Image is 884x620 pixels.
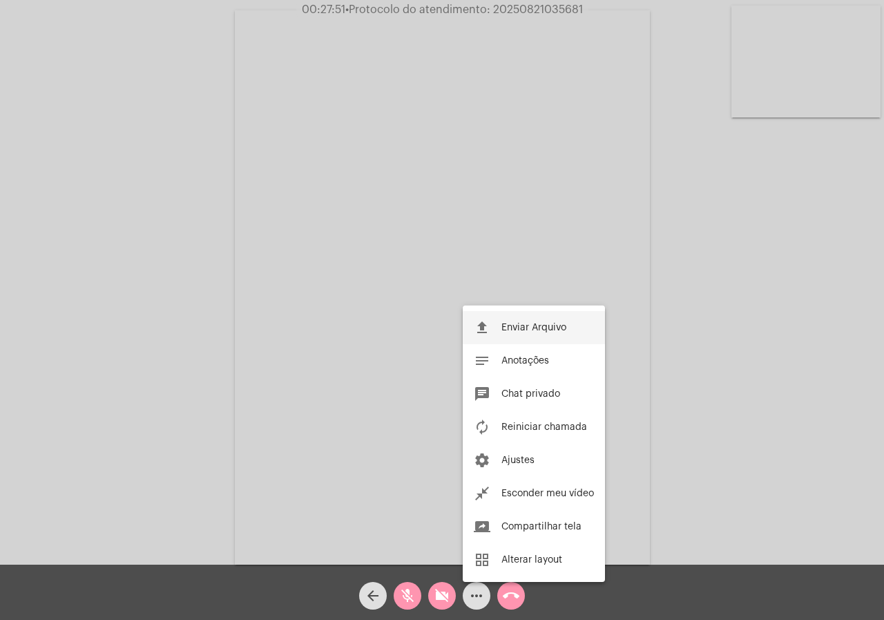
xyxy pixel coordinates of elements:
[474,419,490,435] mat-icon: autorenew
[474,319,490,336] mat-icon: file_upload
[474,353,490,369] mat-icon: notes
[474,386,490,402] mat-icon: chat
[474,452,490,469] mat-icon: settings
[501,422,587,432] span: Reiniciar chamada
[501,389,560,399] span: Chat privado
[474,552,490,568] mat-icon: grid_view
[501,356,549,366] span: Anotações
[501,455,535,465] span: Ajustes
[501,522,582,532] span: Compartilhar tela
[501,489,594,498] span: Esconder meu vídeo
[501,323,566,332] span: Enviar Arquivo
[474,518,490,535] mat-icon: screen_share
[474,485,490,502] mat-icon: close_fullscreen
[501,555,562,565] span: Alterar layout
